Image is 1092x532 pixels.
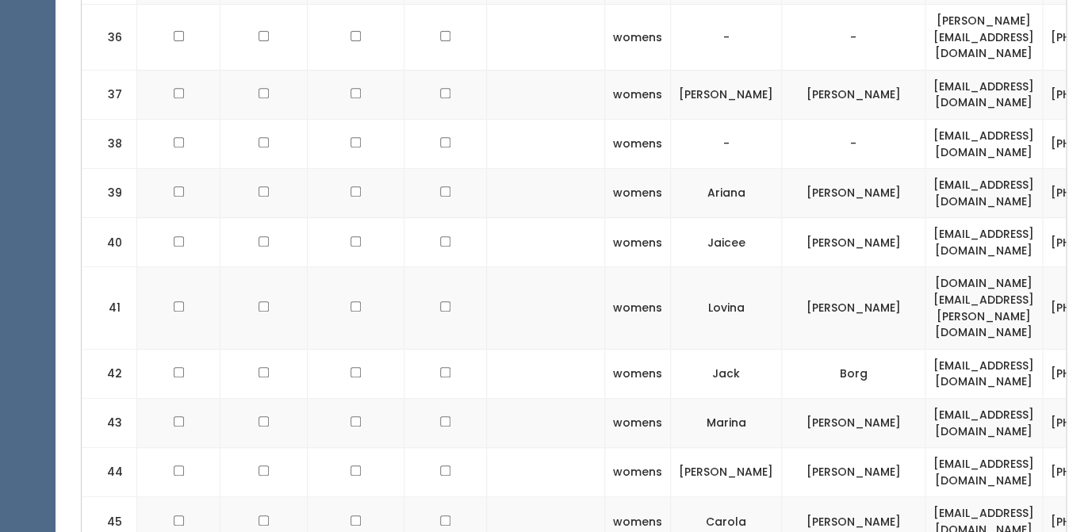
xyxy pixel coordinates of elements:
[671,448,782,497] td: [PERSON_NAME]
[82,169,137,218] td: 39
[82,119,137,168] td: 38
[605,119,671,168] td: womens
[925,119,1043,168] td: [EMAIL_ADDRESS][DOMAIN_NAME]
[82,349,137,398] td: 42
[782,169,925,218] td: [PERSON_NAME]
[82,267,137,349] td: 41
[782,349,925,398] td: Borg
[82,218,137,267] td: 40
[605,398,671,447] td: womens
[605,169,671,218] td: womens
[605,70,671,119] td: womens
[671,119,782,168] td: -
[82,448,137,497] td: 44
[925,448,1043,497] td: [EMAIL_ADDRESS][DOMAIN_NAME]
[925,218,1043,267] td: [EMAIL_ADDRESS][DOMAIN_NAME]
[82,5,137,71] td: 36
[782,119,925,168] td: -
[671,398,782,447] td: Marina
[671,70,782,119] td: [PERSON_NAME]
[82,70,137,119] td: 37
[605,349,671,398] td: womens
[925,169,1043,218] td: [EMAIL_ADDRESS][DOMAIN_NAME]
[925,5,1043,71] td: [PERSON_NAME][EMAIL_ADDRESS][DOMAIN_NAME]
[782,267,925,349] td: [PERSON_NAME]
[671,218,782,267] td: Jaicee
[925,70,1043,119] td: [EMAIL_ADDRESS][DOMAIN_NAME]
[782,218,925,267] td: [PERSON_NAME]
[671,5,782,71] td: -
[605,5,671,71] td: womens
[605,267,671,349] td: womens
[605,218,671,267] td: womens
[671,267,782,349] td: Lovina
[925,398,1043,447] td: [EMAIL_ADDRESS][DOMAIN_NAME]
[782,5,925,71] td: -
[671,349,782,398] td: Jack
[671,169,782,218] td: Ariana
[82,398,137,447] td: 43
[782,70,925,119] td: [PERSON_NAME]
[782,448,925,497] td: [PERSON_NAME]
[925,267,1043,349] td: [DOMAIN_NAME][EMAIL_ADDRESS][PERSON_NAME][DOMAIN_NAME]
[782,398,925,447] td: [PERSON_NAME]
[925,349,1043,398] td: [EMAIL_ADDRESS][DOMAIN_NAME]
[605,448,671,497] td: womens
